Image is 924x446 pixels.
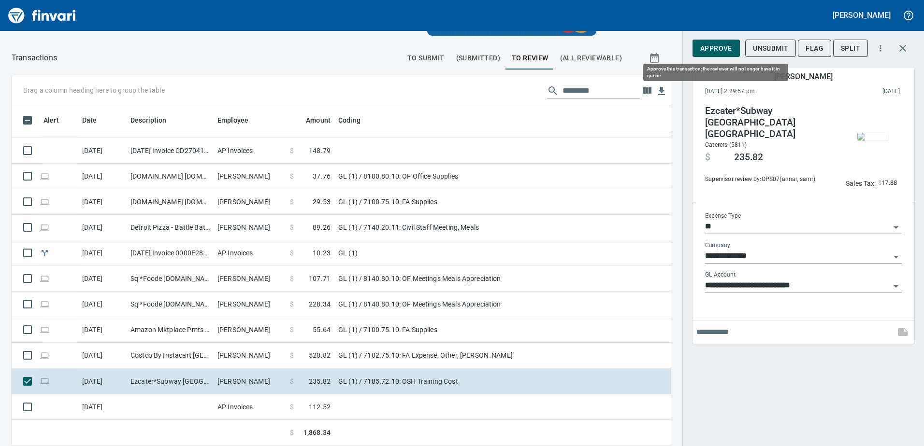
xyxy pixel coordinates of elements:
span: (All Reviewable) [560,52,622,64]
td: Sq *Foode [DOMAIN_NAME] WA [127,292,214,317]
span: Online transaction [40,198,50,205]
td: [DATE] [78,369,127,394]
span: To Submit [407,52,445,64]
span: 107.71 [309,274,331,283]
td: Amazon Mktplace Pmts [DOMAIN_NAME][URL] WA [127,317,214,343]
button: Flag [798,40,831,57]
span: $ [290,402,294,412]
td: [PERSON_NAME] [214,164,286,189]
span: Amount [306,114,331,126]
td: [DATE] [78,394,127,420]
td: [DATE] [78,240,127,266]
td: [DATE] [78,215,127,240]
button: Unsubmit [745,40,796,57]
span: $ [290,223,294,232]
td: GL (1) / 7100.75.10: FA Supplies [334,189,576,215]
span: Split transaction [40,250,50,256]
td: [PERSON_NAME] [214,369,286,394]
h5: [PERSON_NAME] [833,10,891,20]
td: [PERSON_NAME] [214,343,286,368]
td: GL (1) / 7140.20.11: Civil Staff Meeting, Meals [334,215,576,240]
span: Online transaction [40,173,50,179]
span: Supervisor review by: OPS07 (annar, samr) [705,175,837,184]
td: Costco By Instacart [GEOGRAPHIC_DATA] [GEOGRAPHIC_DATA] [127,343,214,368]
span: AI confidence: 99.0% [878,178,897,189]
button: Choose columns to display [640,84,654,98]
td: [DATE] [78,292,127,317]
td: [PERSON_NAME] [214,189,286,215]
span: To Review [512,52,549,64]
nav: breadcrumb [12,52,57,64]
p: Drag a column heading here to group the table [23,85,165,95]
span: $ [290,274,294,283]
td: GL (1) [334,240,576,266]
span: $ [705,152,710,163]
span: 228.34 [309,299,331,309]
span: Flag [806,42,823,55]
span: Online transaction [40,352,50,358]
td: Detroit Pizza - Battle Battle Ground [GEOGRAPHIC_DATA] [127,215,214,240]
span: 235.82 [734,152,763,163]
span: (Submitted) [456,52,500,64]
span: $ [290,146,294,155]
label: Company [705,243,730,249]
span: $ [290,197,294,207]
span: Online transaction [40,377,50,384]
span: Alert [43,114,72,126]
span: 1,868.34 [303,428,331,438]
button: Open [889,279,903,293]
span: $ [878,178,881,189]
span: 37.76 [313,171,331,181]
button: Approve [693,40,740,57]
span: 520.82 [309,350,331,360]
span: 55.64 [313,325,331,334]
span: $ [290,248,294,258]
button: Close transaction [891,37,914,60]
span: Online transaction [40,326,50,333]
td: [DATE] [78,189,127,215]
span: Amount [293,114,331,126]
td: [PERSON_NAME] [214,317,286,343]
td: [DATE] Invoice 0000E28842385 from UPS (1-30551) [127,240,214,266]
td: [DOMAIN_NAME] [DOMAIN_NAME][URL] WA [127,189,214,215]
span: Unsubmit [753,42,788,55]
span: Description [130,114,167,126]
span: 10.23 [313,248,331,258]
h5: [PERSON_NAME] [774,71,832,82]
span: [DATE] 2:29:57 pm [705,87,819,97]
td: [DATE] [78,138,127,164]
span: 235.82 [309,376,331,386]
td: GL (1) / 8140.80.10: OF Meetings Meals Appreciation [334,266,576,292]
span: Date [82,114,97,126]
span: Split [841,42,860,55]
img: receipts%2Ftapani%2F2025-09-16%2FY25zNUE7hFNub98lOfxe4lQoLy93__NqOK08qxkK21QbUj40NG_body.jpg [857,133,888,140]
img: Finvari [6,4,78,27]
span: Alert [43,114,59,126]
span: $ [290,325,294,334]
button: Open [889,250,903,264]
label: Expense Type [705,213,741,219]
td: [DATE] [78,343,127,368]
p: Transactions [12,52,57,64]
span: Description [130,114,179,126]
span: $ [290,428,294,438]
span: Approve [700,42,732,55]
span: $ [290,350,294,360]
td: GL (1) / 8140.80.10: OF Meetings Meals Appreciation [334,292,576,317]
span: $ [290,376,294,386]
span: [DATE] [819,87,900,97]
td: GL (1) / 7100.75.10: FA Supplies [334,317,576,343]
span: This records your note into the expense. If you would like to send a message to an employee inste... [891,321,914,344]
td: Ezcater*Subway [GEOGRAPHIC_DATA] [GEOGRAPHIC_DATA] [127,369,214,394]
span: Online transaction [40,301,50,307]
button: Sales Tax:$17.88 [843,176,900,191]
span: Online transaction [40,275,50,281]
span: $ [290,171,294,181]
span: Coding [338,114,361,126]
td: [PERSON_NAME] [214,266,286,292]
td: [PERSON_NAME] [214,215,286,240]
span: 17.88 [881,178,897,189]
td: [DATE] Invoice CD2704135 from Culligan (1-38131) [127,138,214,164]
td: GL (1) / 7102.75.10: FA Expense, Other, [PERSON_NAME] [334,343,576,368]
td: GL (1) / 7185.72.10: OSH Training Cost [334,369,576,394]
